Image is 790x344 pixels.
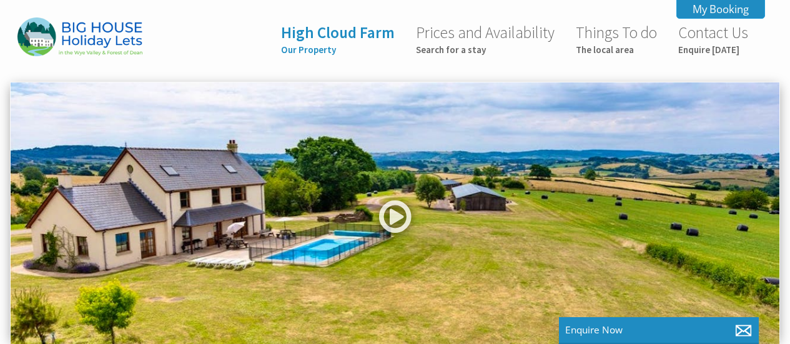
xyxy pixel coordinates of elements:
[281,22,395,56] a: High Cloud FarmOur Property
[678,44,748,56] small: Enquire [DATE]
[281,44,395,56] small: Our Property
[576,22,657,56] a: Things To doThe local area
[576,44,657,56] small: The local area
[416,44,555,56] small: Search for a stay
[17,17,142,56] img: Highcloud Farm
[565,323,753,337] p: Enquire Now
[678,22,748,56] a: Contact UsEnquire [DATE]
[416,22,555,56] a: Prices and AvailabilitySearch for a stay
